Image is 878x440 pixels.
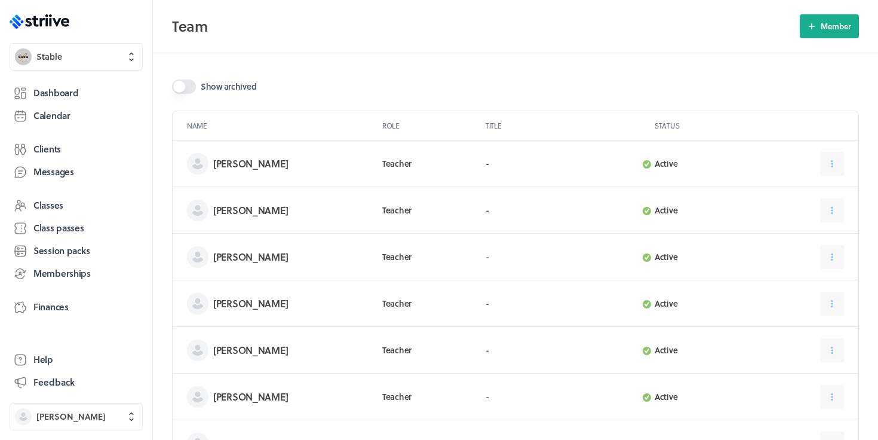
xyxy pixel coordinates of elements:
[486,205,636,216] p: -
[382,345,466,356] p: Teacher
[655,344,677,356] span: Active
[843,405,872,434] iframe: gist-messenger-bubble-iframe
[382,205,466,216] p: Teacher
[36,411,106,423] span: [PERSON_NAME]
[172,80,196,94] button: Show archived
[382,252,466,262] p: Teacher
[10,105,143,127] a: Calendar
[33,222,84,234] span: Class passes
[33,199,63,212] span: Classes
[33,166,74,178] span: Messages
[382,298,466,309] p: Teacher
[213,158,363,170] h3: [PERSON_NAME]
[655,157,677,170] span: Active
[821,21,851,32] span: Member
[800,14,859,38] button: Member
[10,297,143,318] a: Finances
[33,245,90,257] span: Session packs
[10,263,143,285] a: Memberships
[486,252,636,262] p: -
[382,392,466,402] p: Teacher
[10,195,143,216] a: Classes
[10,82,143,104] a: Dashboard
[187,121,377,130] p: Name
[486,121,650,130] p: Title
[213,344,363,356] h3: [PERSON_NAME]
[33,353,53,366] span: Help
[213,251,363,263] h3: [PERSON_NAME]
[36,51,62,63] span: Stable
[172,14,793,38] h2: Team
[486,345,636,356] p: -
[213,298,363,310] h3: [PERSON_NAME]
[10,161,143,183] a: Messages
[201,81,256,93] span: Show archived
[33,267,91,280] span: Memberships
[213,391,363,403] h3: [PERSON_NAME]
[213,204,363,216] h3: [PERSON_NAME]
[10,240,143,262] a: Session packs
[486,158,636,169] p: -
[655,204,677,216] span: Active
[655,390,677,403] span: Active
[655,297,677,310] span: Active
[33,143,61,155] span: Clients
[10,218,143,239] a: Class passes
[382,121,481,130] p: Role
[486,298,636,309] p: -
[10,139,143,160] a: Clients
[10,372,143,393] button: Feedback
[10,349,143,371] a: Help
[33,87,78,99] span: Dashboard
[33,376,75,389] span: Feedback
[10,43,143,71] button: StableStable
[486,392,636,402] p: -
[10,403,143,430] button: [PERSON_NAME]
[655,250,677,263] span: Active
[33,301,69,313] span: Finances
[382,158,466,169] p: Teacher
[15,48,32,65] img: Stable
[655,121,844,130] p: Status
[33,109,70,122] span: Calendar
